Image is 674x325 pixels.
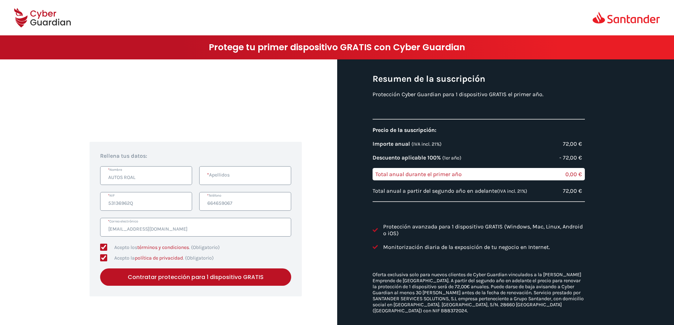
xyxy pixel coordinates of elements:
label: Acepto la . (Obligatorio) [114,255,291,261]
p: ¡Aprovecha esta oportunidad! [90,128,302,135]
p: 72,00 € [563,140,582,147]
button: Contratar protección para 1 dispositivo GRATIS [100,268,291,286]
span: (IVA incl. 21%) [411,141,442,147]
p: Protección avanzada para 1 dispositivo GRATIS (Windows, Mac, Linux, Android o iOS) [383,223,585,237]
p: - 72,00 € [559,154,582,161]
h4: Precio de la suscripción: [373,127,585,133]
label: Acepto los . (Obligatorio) [114,244,291,250]
p: 72,00 € [563,187,582,194]
p: Oferta exclusiva solo para nuevos clientes de Cyber Guardian vinculados a la [PERSON_NAME] Empren... [373,272,585,314]
p: Total anual a partir del segundo año en adelante [373,187,527,194]
p: Gracias a la puedes contratar Cyber Guardian para proteger 1 dispositivo GRATIS el primer año. [90,108,302,121]
h1: Crea tu negocio y hazlo crecer sin olvidar su protección [90,74,302,100]
p: Protección Cyber Guardian para 1 dispositivo GRATIS el primer año. [373,91,585,98]
span: (1er año) [442,155,461,161]
p: 0,00 € [565,171,582,178]
iframe: chat widget [644,297,667,318]
a: términos y condiciones [137,244,189,250]
input: Introduce un número de teléfono válido. [199,192,291,211]
h3: Resumen de la suscripción [373,74,585,84]
p: Monitorización diaria de la exposición de tu negocio en Internet. [383,244,585,250]
strong: Importe anual [373,140,410,147]
span: (IVA incl. 21%) [497,188,527,194]
p: Total anual durante el primer año [375,171,462,178]
strong: [PERSON_NAME] Emprende de [GEOGRAPHIC_DATA] [120,108,257,114]
strong: Descuento aplicable 100% [373,154,441,161]
a: política de privacidad [135,255,183,261]
h4: Rellena tus datos: [100,152,291,159]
